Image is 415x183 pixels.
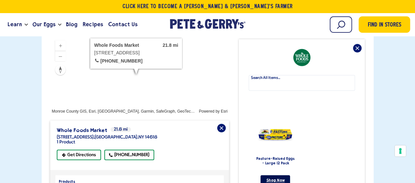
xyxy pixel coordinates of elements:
span: Find in Stores [368,21,401,30]
button: Open the dropdown menu for Learn [25,24,28,26]
span: Contact Us [108,20,137,28]
a: Blog [63,16,80,33]
span: Learn [8,20,22,28]
span: Our Eggs [32,20,55,28]
span: Blog [66,20,77,28]
button: Open the dropdown menu for Our Eggs [58,24,61,26]
a: Recipes [80,16,105,33]
span: Recipes [83,20,103,28]
a: Contact Us [106,16,140,33]
a: Our Eggs [30,16,58,33]
a: Learn [5,16,25,33]
a: Find in Stores [359,16,410,33]
input: Search [330,16,352,33]
button: Your consent preferences for tracking technologies [395,145,406,156]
